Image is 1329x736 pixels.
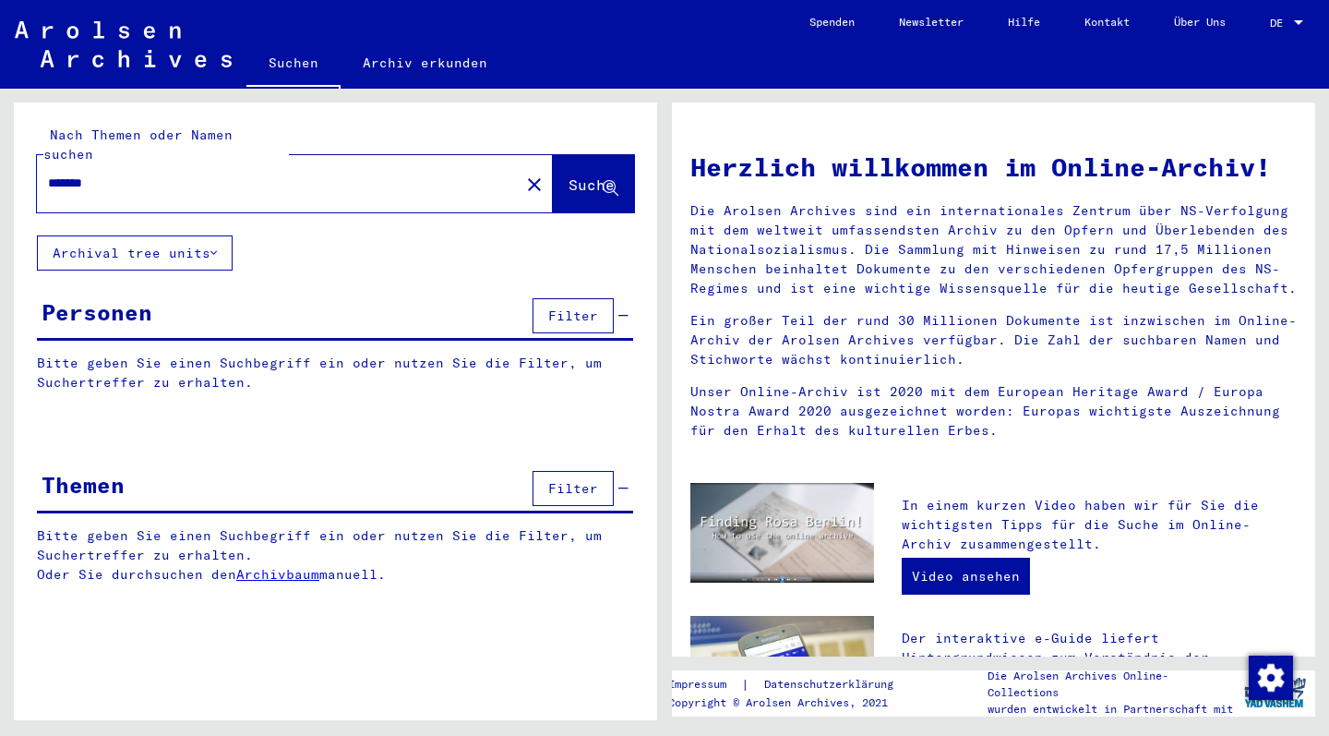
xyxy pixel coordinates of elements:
div: | [668,675,916,694]
mat-label: Nach Themen oder Namen suchen [43,127,233,163]
button: Suche [553,155,634,212]
button: Filter [533,298,614,333]
p: Bitte geben Sie einen Suchbegriff ein oder nutzen Sie die Filter, um Suchertreffer zu erhalten. [37,354,633,392]
span: DE [1270,17,1290,30]
a: Archivbaum [236,566,319,583]
img: Zustimmung ändern [1249,656,1293,700]
button: Clear [516,165,553,202]
img: video.jpg [690,483,874,583]
span: Suche [569,175,615,194]
a: Suchen [246,41,341,89]
div: Zustimmung ändern [1248,655,1292,699]
img: Arolsen_neg.svg [15,21,232,67]
h1: Herzlich willkommen im Online-Archiv! [690,148,1297,187]
p: wurden entwickelt in Partnerschaft mit [988,701,1235,718]
a: Archiv erkunden [341,41,509,85]
p: Die Arolsen Archives Online-Collections [988,668,1235,701]
span: Filter [548,480,598,497]
p: Die Arolsen Archives sind ein internationales Zentrum über NS-Verfolgung mit dem weltweit umfasse... [690,201,1297,298]
a: Video ansehen [902,558,1030,595]
p: Unser Online-Archiv ist 2020 mit dem European Heritage Award / Europa Nostra Award 2020 ausgezeic... [690,382,1297,440]
a: Impressum [668,675,741,694]
p: Copyright © Arolsen Archives, 2021 [668,694,916,711]
p: In einem kurzen Video haben wir für Sie die wichtigsten Tipps für die Suche im Online-Archiv zusa... [902,496,1297,554]
button: Filter [533,471,614,506]
div: Personen [42,296,152,329]
span: Filter [548,308,598,324]
img: yv_logo.png [1240,670,1310,716]
mat-icon: close [523,174,545,196]
button: Archival tree units [37,235,233,271]
p: Ein großer Teil der rund 30 Millionen Dokumente ist inzwischen im Online-Archiv der Arolsen Archi... [690,311,1297,369]
a: Datenschutzerklärung [749,675,916,694]
p: Bitte geben Sie einen Suchbegriff ein oder nutzen Sie die Filter, um Suchertreffer zu erhalten. O... [37,526,634,585]
div: Themen [42,468,125,501]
